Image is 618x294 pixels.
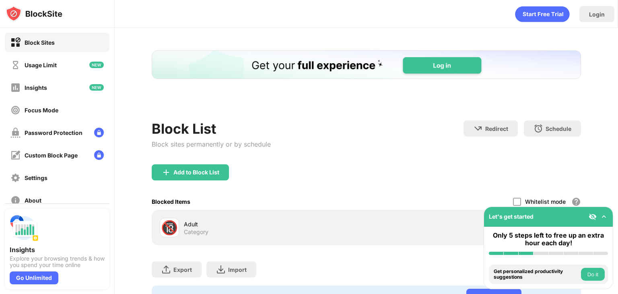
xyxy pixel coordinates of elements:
[152,120,271,137] div: Block List
[489,213,534,220] div: Let's get started
[25,129,82,136] div: Password Protection
[25,84,47,91] div: Insights
[10,150,21,160] img: customize-block-page-off.svg
[581,268,605,281] button: Do it
[25,39,55,46] div: Block Sites
[228,266,247,273] div: Import
[89,62,104,68] img: new-icon.svg
[94,128,104,137] img: lock-menu.svg
[184,220,366,228] div: Adult
[485,125,508,132] div: Redirect
[546,125,571,132] div: Schedule
[152,50,581,111] iframe: Banner
[173,169,219,176] div: Add to Block List
[525,198,566,205] div: Whitelist mode
[10,213,39,242] img: push-insights.svg
[161,219,178,236] div: 🔞
[10,173,21,183] img: settings-off.svg
[25,62,57,68] div: Usage Limit
[515,6,570,22] div: animation
[10,83,21,93] img: insights-off.svg
[10,271,58,284] div: Go Unlimited
[25,174,47,181] div: Settings
[10,37,21,48] img: block-on.svg
[152,198,190,205] div: Blocked Items
[600,213,608,221] img: omni-setup-toggle.svg
[10,105,21,115] img: focus-off.svg
[10,246,105,254] div: Insights
[10,60,21,70] img: time-usage-off.svg
[184,228,208,236] div: Category
[25,152,78,159] div: Custom Block Page
[6,6,62,22] img: logo-blocksite.svg
[489,232,608,247] div: Only 5 steps left to free up an extra hour each day!
[10,255,105,268] div: Explore your browsing trends & how you spend your time online
[152,140,271,148] div: Block sites permanently or by schedule
[10,195,21,205] img: about-off.svg
[494,269,579,280] div: Get personalized productivity suggestions
[589,11,605,18] div: Login
[89,84,104,91] img: new-icon.svg
[25,107,58,114] div: Focus Mode
[173,266,192,273] div: Export
[25,197,41,204] div: About
[589,213,597,221] img: eye-not-visible.svg
[94,150,104,160] img: lock-menu.svg
[10,128,21,138] img: password-protection-off.svg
